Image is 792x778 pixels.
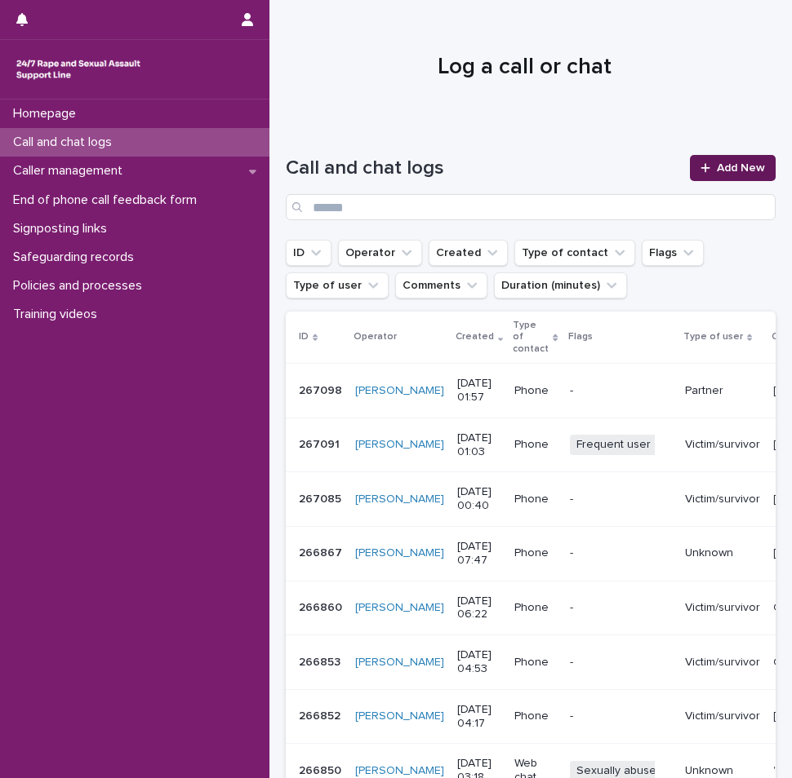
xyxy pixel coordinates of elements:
[355,709,444,723] a: [PERSON_NAME]
[7,163,136,179] p: Caller management
[570,493,672,506] p: -
[570,656,672,670] p: -
[355,438,444,452] a: [PERSON_NAME]
[354,328,397,346] p: Operator
[355,493,444,506] a: [PERSON_NAME]
[514,493,556,506] p: Phone
[299,706,344,723] p: 266852
[494,272,627,298] button: Duration (minutes)
[690,155,776,181] a: Add New
[456,328,494,346] p: Created
[457,431,501,459] p: [DATE] 01:03
[299,652,344,670] p: 266853
[429,240,508,266] button: Created
[299,435,343,452] p: 267091
[514,546,556,560] p: Phone
[568,328,593,346] p: Flags
[514,656,556,670] p: Phone
[514,709,556,723] p: Phone
[457,540,501,568] p: [DATE] 07:47
[514,384,556,398] p: Phone
[457,648,501,676] p: [DATE] 04:53
[286,240,331,266] button: ID
[685,546,760,560] p: Unknown
[7,307,110,322] p: Training videos
[395,272,487,298] button: Comments
[457,485,501,513] p: [DATE] 00:40
[685,493,760,506] p: Victim/survivor
[355,546,444,560] a: [PERSON_NAME]
[355,384,444,398] a: [PERSON_NAME]
[355,656,444,670] a: [PERSON_NAME]
[513,316,549,358] p: Type of contact
[514,240,635,266] button: Type of contact
[286,194,776,220] input: Search
[7,250,147,265] p: Safeguarding records
[286,54,763,82] h1: Log a call or chat
[685,438,760,452] p: Victim/survivor
[299,381,345,398] p: 267098
[570,709,672,723] p: -
[299,328,309,346] p: ID
[685,656,760,670] p: Victim/survivor
[570,435,657,455] span: Frequent user
[299,543,345,560] p: 266867
[355,764,444,778] a: [PERSON_NAME]
[286,272,389,298] button: Type of user
[457,595,501,622] p: [DATE] 06:22
[685,601,760,615] p: Victim/survivor
[338,240,422,266] button: Operator
[286,157,680,180] h1: Call and chat logs
[299,598,345,615] p: 266860
[7,221,120,236] p: Signposting links
[642,240,704,266] button: Flags
[299,489,345,506] p: 267085
[685,764,760,778] p: Unknown
[7,278,155,294] p: Policies and processes
[717,162,765,174] span: Add New
[514,438,556,452] p: Phone
[570,546,672,560] p: -
[570,601,672,615] p: -
[13,53,144,86] img: rhQMoQhaT3yELyF149Cw
[457,703,501,731] p: [DATE] 04:17
[7,192,210,208] p: End of phone call feedback form
[355,601,444,615] a: [PERSON_NAME]
[570,384,672,398] p: -
[683,328,743,346] p: Type of user
[514,601,556,615] p: Phone
[457,377,501,404] p: [DATE] 01:57
[685,384,760,398] p: Partner
[299,761,345,778] p: 266850
[685,709,760,723] p: Victim/survivor
[7,135,125,150] p: Call and chat logs
[7,106,89,122] p: Homepage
